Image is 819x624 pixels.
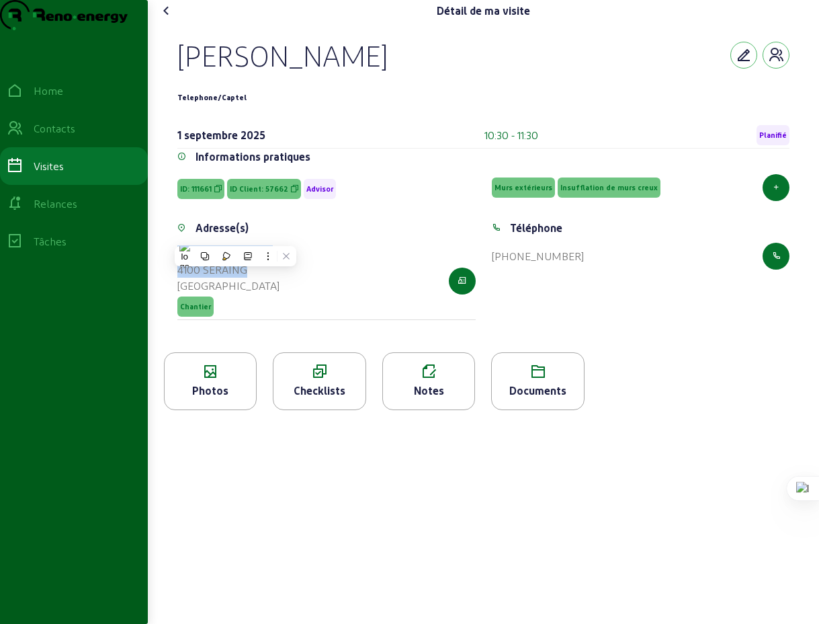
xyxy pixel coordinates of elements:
[177,127,265,143] div: 1 septembre 2025
[165,383,256,399] div: Photos
[196,149,310,165] div: Informations pratiques
[34,233,67,249] div: Tâches
[34,196,77,212] div: Relances
[560,183,658,192] span: Insufflation de murs creux
[492,383,583,399] div: Documents
[180,302,211,311] span: Chantier
[177,245,279,262] div: [STREET_ADDRESS]
[437,3,530,19] div: Détail de ma visite
[492,248,584,264] div: [PHONE_NUMBER]
[177,89,247,106] div: Telephone/Captel
[494,183,552,192] span: Murs extérieurs
[273,383,365,399] div: Checklists
[177,278,279,294] div: [GEOGRAPHIC_DATA]
[34,120,75,136] div: Contacts
[383,383,474,399] div: Notes
[177,262,279,278] div: 4100 SERAING
[510,220,562,236] div: Téléphone
[306,184,333,194] span: Advisor
[177,38,388,73] div: [PERSON_NAME]
[34,158,64,174] div: Visites
[759,130,787,140] span: Planifié
[180,184,212,194] span: ID: 111661
[230,184,288,194] span: ID Client: 57662
[196,220,249,236] div: Adresse(s)
[484,127,538,143] div: 10:30 - 11:30
[34,83,63,99] div: Home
